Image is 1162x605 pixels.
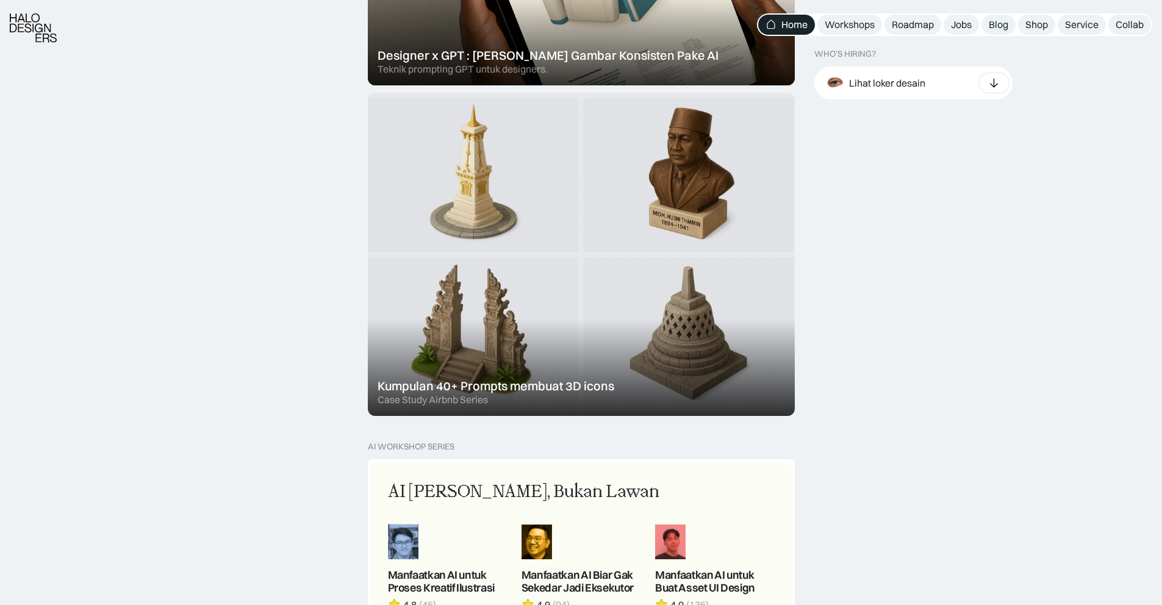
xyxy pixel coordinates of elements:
[1058,15,1106,35] a: Service
[825,18,875,31] div: Workshops
[1018,15,1055,35] a: Shop
[1116,18,1144,31] div: Collab
[849,76,925,89] div: Lihat loker desain
[944,15,979,35] a: Jobs
[1065,18,1099,31] div: Service
[814,49,876,59] div: WHO’S HIRING?
[1025,18,1048,31] div: Shop
[951,18,972,31] div: Jobs
[781,18,808,31] div: Home
[368,93,795,416] a: Kumpulan 40+ Prompts membuat 3D iconsCase Study Airbnb Series
[1108,15,1151,35] a: Collab
[989,18,1008,31] div: Blog
[892,18,934,31] div: Roadmap
[758,15,815,35] a: Home
[884,15,941,35] a: Roadmap
[981,15,1016,35] a: Blog
[368,442,454,452] div: AI Workshop Series
[817,15,882,35] a: Workshops
[388,479,659,505] div: AI [PERSON_NAME], Bukan Lawan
